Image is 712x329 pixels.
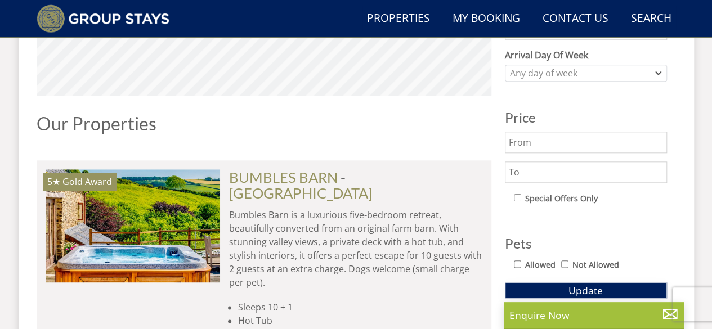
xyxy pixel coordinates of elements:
[448,6,525,31] a: My Booking
[505,65,667,82] div: Combobox
[505,48,667,62] label: Arrival Day Of Week
[568,283,603,297] span: Update
[505,236,667,251] h3: Pets
[37,4,170,33] img: Group Stays
[37,114,491,133] h1: Our Properties
[238,300,482,314] li: Sleeps 10 + 1
[505,161,667,183] input: To
[572,259,619,271] label: Not Allowed
[507,67,653,79] div: Any day of week
[509,308,678,322] p: Enquire Now
[229,208,482,289] p: Bumbles Barn is a luxurious five-bedroom retreat, beautifully converted from an original farm bar...
[229,169,373,201] span: -
[46,169,220,282] img: Old-Barn-Ilfracombe-Holiday-home-Sleeps-11.original.jpg
[505,282,667,298] button: Update
[505,110,667,125] h3: Price
[525,192,598,205] label: Special Offers Only
[505,132,667,153] input: From
[47,175,60,188] span: BUMBLES BARN has a 5 star rating under the Quality in Tourism Scheme
[626,6,676,31] a: Search
[525,259,556,271] label: Allowed
[46,169,220,282] a: 5★ Gold Award
[229,184,373,201] a: [GEOGRAPHIC_DATA]
[362,6,435,31] a: Properties
[538,6,613,31] a: Contact Us
[238,314,482,327] li: Hot Tub
[229,169,338,186] a: BUMBLES BARN
[62,175,112,188] span: BUMBLES BARN has been awarded a Gold Award by Visit England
